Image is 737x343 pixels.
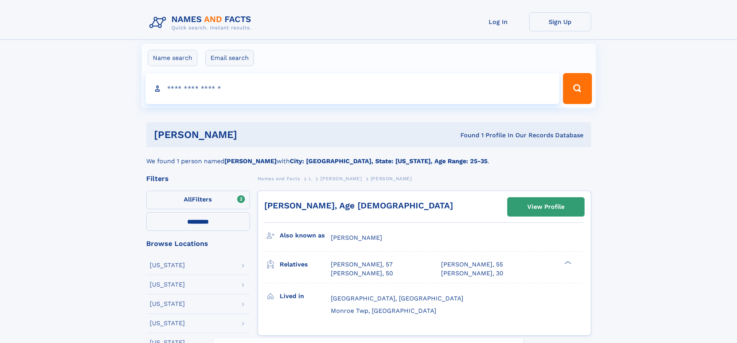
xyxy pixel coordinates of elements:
[205,50,254,66] label: Email search
[146,191,250,209] label: Filters
[150,262,185,268] div: [US_STATE]
[290,157,487,165] b: City: [GEOGRAPHIC_DATA], State: [US_STATE], Age Range: 25-35
[309,176,312,181] span: L
[309,174,312,183] a: L
[258,174,300,183] a: Names and Facts
[331,295,463,302] span: [GEOGRAPHIC_DATA], [GEOGRAPHIC_DATA]
[527,198,564,216] div: View Profile
[349,131,583,140] div: Found 1 Profile In Our Records Database
[563,260,572,265] div: ❯
[146,12,258,33] img: Logo Names and Facts
[264,201,453,210] a: [PERSON_NAME], Age [DEMOGRAPHIC_DATA]
[146,240,250,247] div: Browse Locations
[331,269,393,278] a: [PERSON_NAME], 50
[508,198,584,216] a: View Profile
[441,260,503,269] a: [PERSON_NAME], 55
[280,229,331,242] h3: Also known as
[331,234,382,241] span: [PERSON_NAME]
[146,175,250,182] div: Filters
[331,260,393,269] a: [PERSON_NAME], 57
[154,130,349,140] h1: [PERSON_NAME]
[320,174,362,183] a: [PERSON_NAME]
[150,282,185,288] div: [US_STATE]
[184,196,192,203] span: All
[280,290,331,303] h3: Lived in
[529,12,591,31] a: Sign Up
[150,320,185,326] div: [US_STATE]
[146,147,591,166] div: We found 1 person named with .
[224,157,277,165] b: [PERSON_NAME]
[148,50,197,66] label: Name search
[467,12,529,31] a: Log In
[320,176,362,181] span: [PERSON_NAME]
[441,269,503,278] a: [PERSON_NAME], 30
[371,176,412,181] span: [PERSON_NAME]
[563,73,592,104] button: Search Button
[331,307,436,314] span: Monroe Twp, [GEOGRAPHIC_DATA]
[145,73,560,104] input: search input
[150,301,185,307] div: [US_STATE]
[280,258,331,271] h3: Relatives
